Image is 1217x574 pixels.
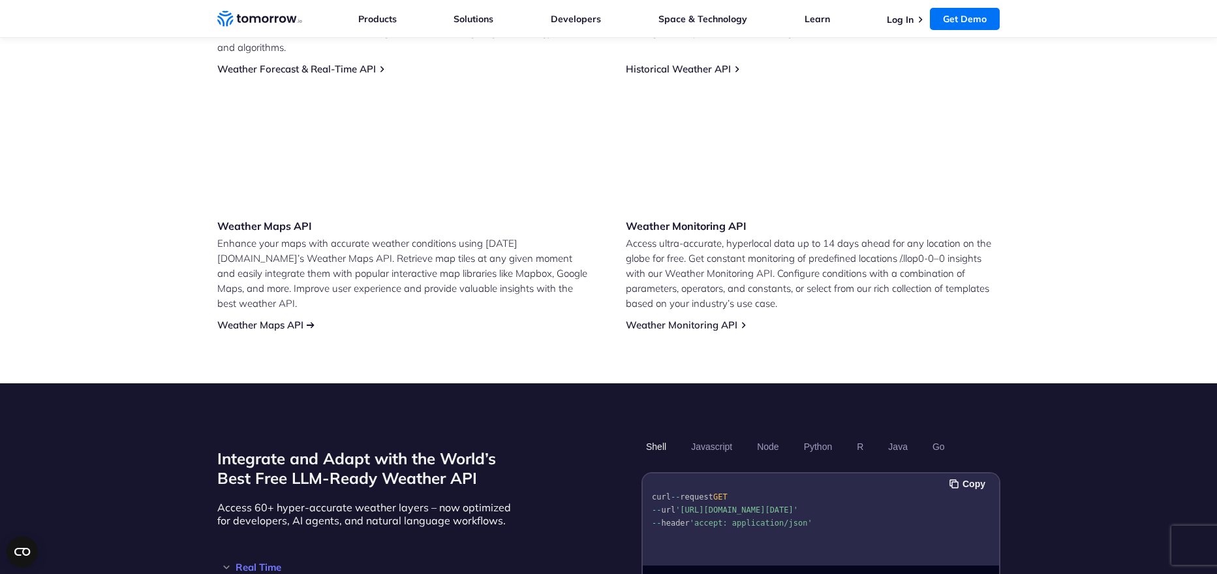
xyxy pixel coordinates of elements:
[626,63,731,75] a: Historical Weather API
[641,436,671,458] button: Shell
[852,436,868,458] button: R
[805,13,830,25] a: Learn
[884,436,912,458] button: Java
[454,13,493,25] a: Solutions
[675,505,798,515] span: '[URL][DOMAIN_NAME][DATE]'
[626,319,737,331] a: Weather Monitoring API
[670,492,679,502] span: --
[930,8,1000,30] a: Get Demo
[927,436,949,458] button: Go
[661,518,689,528] span: header
[217,9,302,29] a: Home link
[686,436,737,458] button: Javascript
[949,477,989,491] button: Copy
[652,518,661,528] span: --
[7,536,38,567] button: Open CMP widget
[658,13,747,25] a: Space & Technology
[358,13,397,25] a: Products
[217,449,517,488] h2: Integrate and Adapt with the World’s Best Free LLM-Ready Weather API
[217,501,517,527] p: Access 60+ hyper-accurate weather layers – now optimized for developers, AI agents, and natural l...
[217,319,303,331] a: Weather Maps API
[652,505,661,515] span: --
[887,14,914,25] a: Log In
[752,436,783,458] button: Node
[217,219,360,233] h3: Weather Maps API
[217,63,376,75] a: Weather Forecast & Real-Time API
[652,492,671,502] span: curl
[626,236,1000,311] p: Access ultra-accurate, hyperlocal data up to 14 days ahead for any location on the globe for free...
[217,236,592,311] p: Enhance your maps with accurate weather conditions using [DATE][DOMAIN_NAME]’s Weather Maps API. ...
[661,505,675,515] span: url
[689,518,812,528] span: 'accept: application/json'
[680,492,713,502] span: request
[799,436,837,458] button: Python
[626,219,822,233] h3: Weather Monitoring API
[551,13,601,25] a: Developers
[713,492,727,502] span: GET
[217,562,517,572] h3: Real Time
